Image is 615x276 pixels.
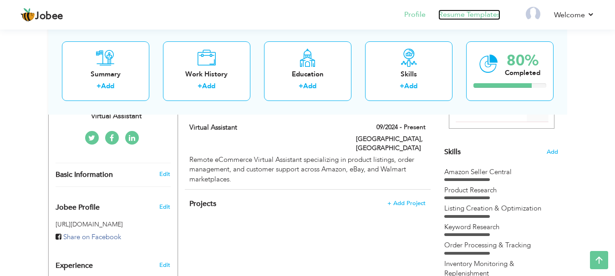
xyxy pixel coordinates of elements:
div: Order Processing & Tracking [444,241,558,250]
img: Profile Img [526,7,540,21]
label: 09/2024 - Present [376,123,426,132]
a: Profile [404,10,426,20]
a: Add [101,81,114,90]
a: Jobee [20,8,63,22]
a: Add [404,81,417,90]
h4: This helps to highlight the project, tools and skills you have worked on. [189,199,425,208]
div: Virtual Assistant [56,111,178,121]
div: Keyword Research [444,222,558,232]
a: Add [202,81,215,90]
a: Welcome [554,10,595,20]
span: Share on Facebook [63,232,121,241]
label: + [400,81,404,91]
h5: [URL][DOMAIN_NAME] [56,221,171,228]
a: Add [303,81,316,90]
div: 80% [505,53,540,68]
div: Skills [372,69,445,79]
label: + [97,81,101,91]
div: Work History [170,69,243,79]
img: jobee.io [20,8,35,22]
span: Jobee Profile [56,204,100,212]
span: Edit [159,203,170,211]
div: Enhance your career by creating a custom URL for your Jobee public profile. [49,194,178,216]
div: Completed [505,68,540,77]
a: Edit [159,261,170,269]
label: + [299,81,303,91]
span: Basic Information [56,171,113,179]
div: Amazon Seller Central [444,167,558,177]
div: Remote eCommerce Virtual Assistant specializing in product listings, order management, and custom... [189,155,425,184]
span: + Add Project [387,200,426,206]
label: Virtual Assistant [189,123,342,132]
div: Summary [69,69,142,79]
span: Projects [189,199,216,209]
label: + [198,81,202,91]
a: Resume Templates [438,10,500,20]
div: Education [271,69,344,79]
label: [GEOGRAPHIC_DATA], [GEOGRAPHIC_DATA] [356,135,426,153]
div: Product Research [444,186,558,195]
span: Experience [56,262,93,270]
span: Add [547,148,558,156]
span: Skills [444,147,461,157]
span: Jobee [35,11,63,21]
div: Listing Creation & Optimization [444,204,558,213]
a: Edit [159,170,170,178]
